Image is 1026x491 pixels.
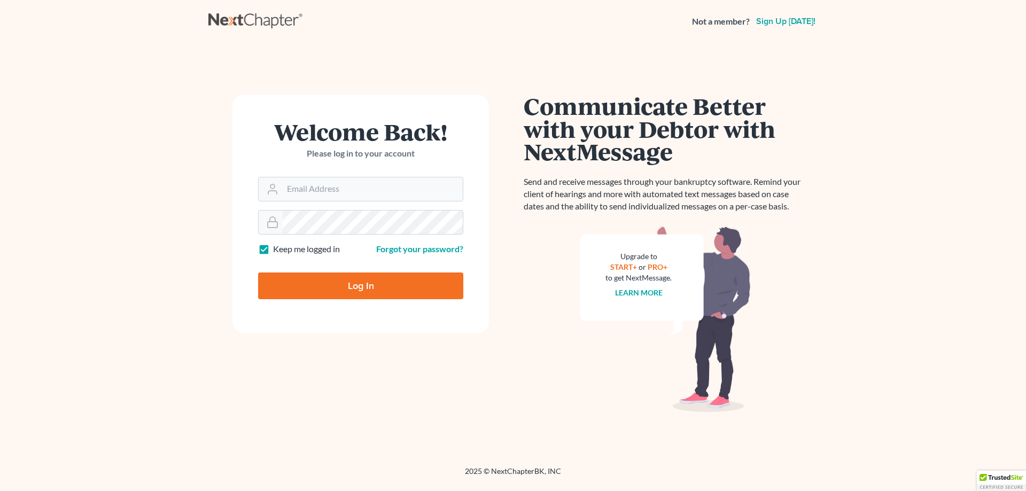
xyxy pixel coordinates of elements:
[610,262,637,271] a: START+
[524,176,807,213] p: Send and receive messages through your bankruptcy software. Remind your client of hearings and mo...
[524,95,807,163] h1: Communicate Better with your Debtor with NextMessage
[580,225,751,412] img: nextmessage_bg-59042aed3d76b12b5cd301f8e5b87938c9018125f34e5fa2b7a6b67550977c72.svg
[273,243,340,255] label: Keep me logged in
[692,15,750,28] strong: Not a member?
[258,272,463,299] input: Log In
[376,244,463,254] a: Forgot your password?
[283,177,463,201] input: Email Address
[258,147,463,160] p: Please log in to your account
[648,262,667,271] a: PRO+
[258,120,463,143] h1: Welcome Back!
[605,251,672,262] div: Upgrade to
[639,262,646,271] span: or
[754,17,818,26] a: Sign up [DATE]!
[615,288,663,297] a: Learn more
[208,466,818,485] div: 2025 © NextChapterBK, INC
[605,272,672,283] div: to get NextMessage.
[977,471,1026,491] div: TrustedSite Certified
